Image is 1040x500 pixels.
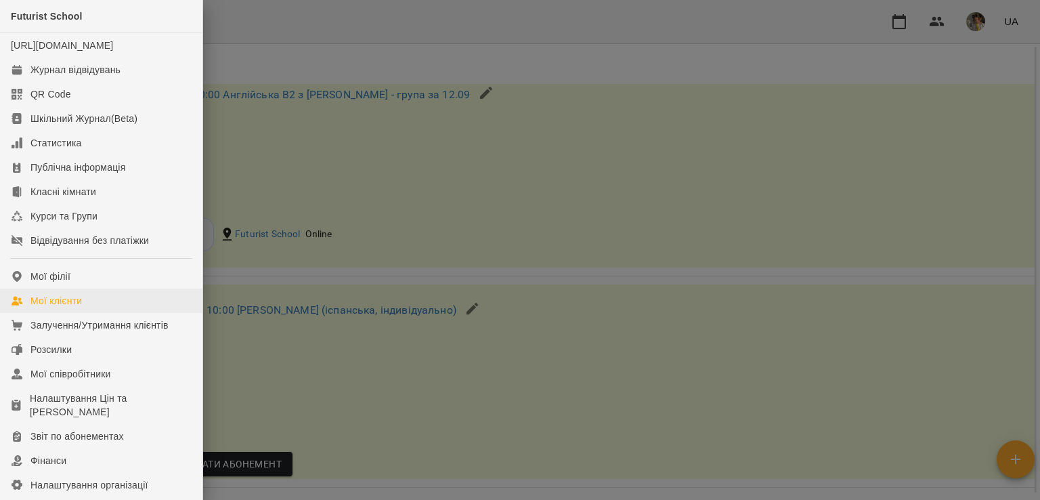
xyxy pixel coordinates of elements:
[11,40,113,51] a: [URL][DOMAIN_NAME]
[30,63,121,77] div: Журнал відвідувань
[30,185,96,199] div: Класні кімнати
[30,318,169,332] div: Залучення/Утримання клієнтів
[30,478,148,492] div: Налаштування організації
[30,270,70,283] div: Мої філії
[30,367,111,381] div: Мої співробітники
[30,234,149,247] div: Відвідування без платіжки
[30,112,137,125] div: Шкільний Журнал(Beta)
[30,161,125,174] div: Публічна інформація
[30,454,66,467] div: Фінанси
[30,136,82,150] div: Статистика
[30,87,71,101] div: QR Code
[30,430,124,443] div: Звіт по абонементах
[30,392,192,419] div: Налаштування Цін та [PERSON_NAME]
[30,209,97,223] div: Курси та Групи
[30,294,82,308] div: Мої клієнти
[11,11,83,22] span: Futurist School
[30,343,72,356] div: Розсилки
